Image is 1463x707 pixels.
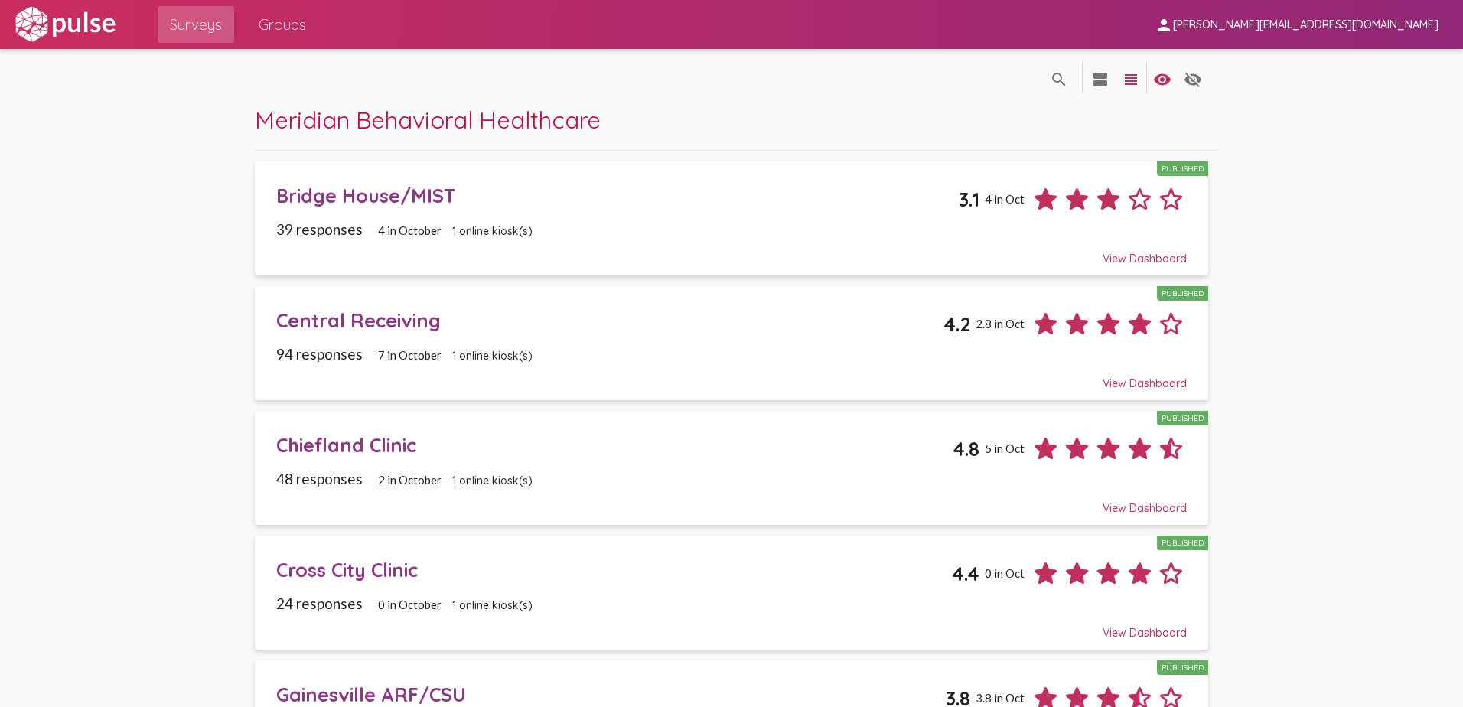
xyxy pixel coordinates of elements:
button: language [1147,63,1178,93]
span: 1 online kiosk(s) [452,349,533,363]
a: Groups [246,6,318,43]
div: Published [1157,286,1208,301]
span: 94 responses [276,345,363,363]
span: 39 responses [276,220,363,238]
span: 5 in Oct [985,441,1025,455]
div: View Dashboard [276,612,1188,640]
span: Meridian Behavioral Healthcare [255,105,601,135]
span: Groups [259,11,306,38]
span: 48 responses [276,470,363,487]
span: [PERSON_NAME][EMAIL_ADDRESS][DOMAIN_NAME] [1173,18,1439,32]
span: 3.8 in Oct [976,691,1025,705]
mat-icon: person [1155,16,1173,34]
mat-icon: language [1184,70,1202,89]
span: 24 responses [276,595,363,612]
a: Chiefland ClinicPublished4.85 in Oct48 responses2 in October1 online kiosk(s)View Dashboard [255,411,1207,525]
div: View Dashboard [276,238,1188,266]
div: View Dashboard [276,487,1188,515]
button: language [1178,63,1208,93]
span: 4.8 [953,437,979,461]
span: 2.8 in Oct [976,317,1025,331]
a: Bridge House/MISTPublished3.14 in Oct39 responses4 in October1 online kiosk(s)View Dashboard [255,161,1207,275]
img: white-logo.svg [12,5,118,44]
button: language [1085,63,1116,93]
div: Published [1157,660,1208,675]
span: 4 in October [378,223,442,237]
span: 1 online kiosk(s) [452,598,533,612]
div: Published [1157,411,1208,425]
span: Surveys [170,11,222,38]
a: Central ReceivingPublished4.22.8 in Oct94 responses7 in October1 online kiosk(s)View Dashboard [255,286,1207,400]
a: Cross City ClinicPublished4.40 in Oct24 responses0 in October1 online kiosk(s)View Dashboard [255,536,1207,650]
div: Gainesville ARF/CSU [276,683,947,706]
span: 1 online kiosk(s) [452,224,533,238]
button: [PERSON_NAME][EMAIL_ADDRESS][DOMAIN_NAME] [1142,10,1451,38]
span: 4.4 [952,562,979,585]
span: 2 in October [378,473,442,487]
a: Surveys [158,6,234,43]
span: 0 in Oct [985,566,1025,580]
span: 4.2 [943,312,970,336]
mat-icon: language [1122,70,1140,89]
div: Bridge House/MIST [276,184,960,207]
span: 7 in October [378,348,442,362]
span: 0 in October [378,598,442,611]
div: Published [1157,536,1208,550]
div: Published [1157,161,1208,176]
div: Chiefland Clinic [276,433,953,457]
button: language [1116,63,1146,93]
mat-icon: language [1091,70,1109,89]
span: 4 in Oct [985,192,1025,206]
span: 3.1 [959,187,979,211]
div: Cross City Clinic [276,558,953,582]
div: Central Receiving [276,308,944,332]
mat-icon: language [1050,70,1068,89]
mat-icon: language [1153,70,1171,89]
button: language [1044,63,1074,93]
span: 1 online kiosk(s) [452,474,533,487]
div: View Dashboard [276,363,1188,390]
